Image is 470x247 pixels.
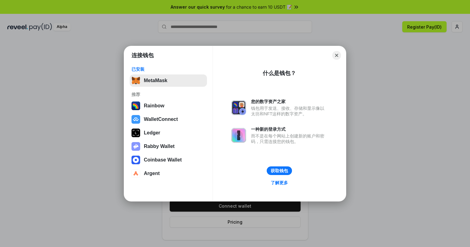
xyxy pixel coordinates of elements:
button: Close [332,51,341,60]
h1: 连接钱包 [132,52,154,59]
div: Rainbow [144,103,164,109]
div: 推荐 [132,92,205,97]
div: WalletConnect [144,117,178,122]
img: svg+xml,%3Csvg%20width%3D%2228%22%20height%3D%2228%22%20viewBox%3D%220%200%2028%2028%22%20fill%3D... [132,169,140,178]
img: svg+xml,%3Csvg%20width%3D%2228%22%20height%3D%2228%22%20viewBox%3D%220%200%2028%2028%22%20fill%3D... [132,115,140,124]
div: Rabby Wallet [144,144,175,149]
a: 了解更多 [267,179,292,187]
div: 您的数字资产之家 [251,99,327,104]
div: Coinbase Wallet [144,157,182,163]
div: 而不是在每个网站上创建新的账户和密码，只需连接您的钱包。 [251,133,327,144]
button: MetaMask [130,74,207,87]
div: 一种新的登录方式 [251,126,327,132]
button: Rabby Wallet [130,140,207,153]
div: 已安装 [132,66,205,72]
img: svg+xml,%3Csvg%20xmlns%3D%22http%3A%2F%2Fwww.w3.org%2F2000%2Fsvg%22%20fill%3D%22none%22%20viewBox... [231,100,246,115]
div: Argent [144,171,160,176]
button: Argent [130,167,207,180]
img: svg+xml,%3Csvg%20xmlns%3D%22http%3A%2F%2Fwww.w3.org%2F2000%2Fsvg%22%20fill%3D%22none%22%20viewBox... [132,142,140,151]
button: WalletConnect [130,113,207,125]
div: 什么是钱包？ [263,70,296,77]
div: 获取钱包 [271,168,288,173]
button: 获取钱包 [267,166,292,175]
div: MetaMask [144,78,167,83]
img: svg+xml,%3Csvg%20xmlns%3D%22http%3A%2F%2Fwww.w3.org%2F2000%2Fsvg%22%20fill%3D%22none%22%20viewBox... [231,128,246,143]
img: svg+xml,%3Csvg%20fill%3D%22none%22%20height%3D%2233%22%20viewBox%3D%220%200%2035%2033%22%20width%... [132,76,140,85]
img: svg+xml,%3Csvg%20xmlns%3D%22http%3A%2F%2Fwww.w3.org%2F2000%2Fsvg%22%20width%3D%2228%22%20height%3... [132,129,140,137]
img: svg+xml,%3Csvg%20width%3D%2228%22%20height%3D%2228%22%20viewBox%3D%220%200%2028%2028%22%20fill%3D... [132,156,140,164]
button: Coinbase Wallet [130,154,207,166]
div: Ledger [144,130,160,136]
div: 了解更多 [271,180,288,185]
img: svg+xml,%3Csvg%20width%3D%22120%22%20height%3D%22120%22%20viewBox%3D%220%200%20120%20120%22%20fil... [132,102,140,110]
button: Ledger [130,127,207,139]
button: Rainbow [130,100,207,112]
div: 钱包用于发送、接收、存储和显示像以太坊和NFT这样的数字资产。 [251,106,327,117]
